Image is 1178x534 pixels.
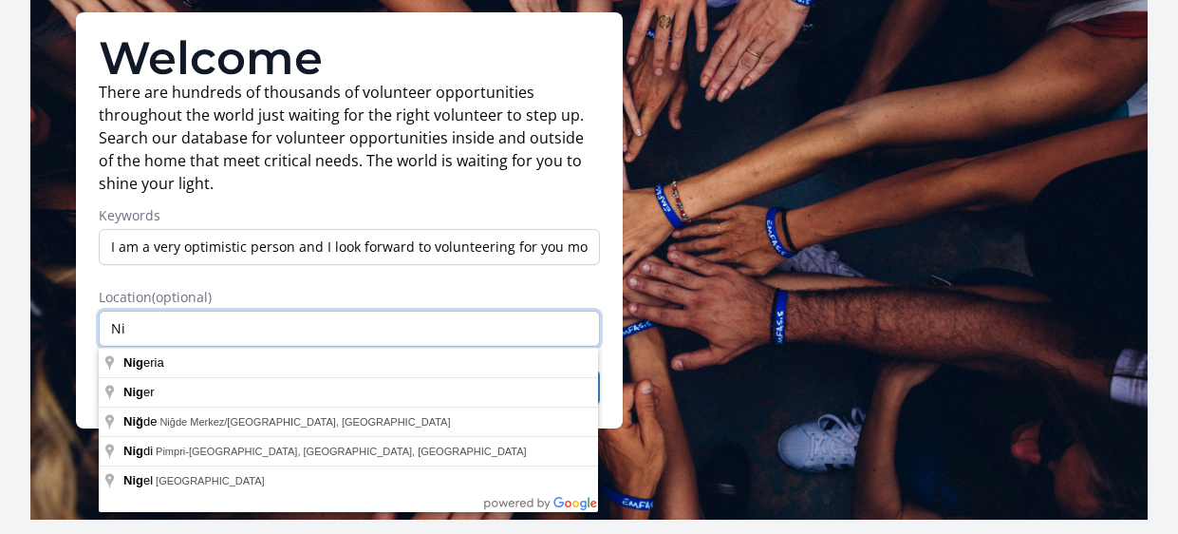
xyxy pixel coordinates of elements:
label: Keywords [99,206,600,225]
span: eria [123,355,167,370]
span: Nig [123,385,143,399]
h1: Welcome [99,35,600,81]
span: de [123,414,159,429]
span: di [123,444,156,458]
span: er [123,385,158,399]
input: Enter a location [99,311,600,347]
span: el [123,473,156,487]
span: [GEOGRAPHIC_DATA] [156,475,265,486]
label: Location [99,288,600,307]
span: Nig [123,473,143,487]
span: Nig [123,355,143,370]
p: There are hundreds of thousands of volunteer opportunities throughout the world just waiting for ... [99,81,600,195]
span: Nig [123,444,143,458]
span: Niğ [123,414,143,429]
span: Niğde Merkez/[GEOGRAPHIC_DATA], [GEOGRAPHIC_DATA] [159,416,450,428]
span: Pimpri-[GEOGRAPHIC_DATA], [GEOGRAPHIC_DATA], [GEOGRAPHIC_DATA] [156,446,527,457]
span: (optional) [152,288,212,306]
